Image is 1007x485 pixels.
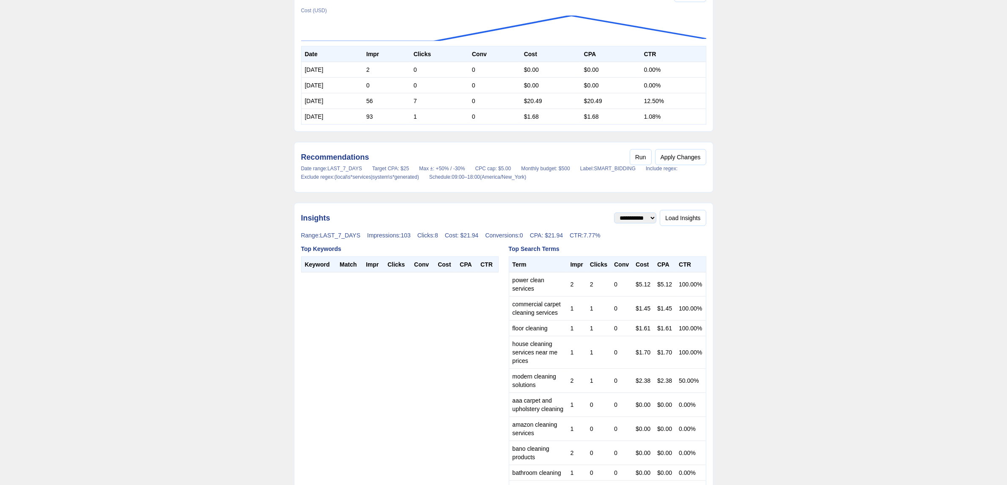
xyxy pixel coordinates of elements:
span: CTR: 7.77 % [570,232,600,239]
th: Cost [632,257,654,272]
th: CPA [654,257,675,272]
td: modern cleaning solutions [509,369,567,393]
td: 2 [567,369,587,393]
td: bano cleaning products [509,441,567,465]
td: 0 [611,465,632,481]
td: 2 [587,272,611,297]
span: Range: LAST_7_DAYS [301,232,361,239]
span: Target CPA: $ 25 [372,165,409,172]
td: $ 2.38 [632,369,654,393]
th: Conv [469,46,521,62]
td: $ 2.38 [654,369,675,393]
th: Conv [611,257,632,272]
div: Cost (USD) [301,7,706,14]
button: Apply Changes [655,149,706,165]
td: 0 [587,417,611,441]
td: $ 5.12 [654,272,675,297]
td: $ 1.68 [581,109,641,125]
span: Label: SMART_BIDDING [580,165,636,172]
th: Keyword [301,257,336,272]
td: 0.00 % [675,393,706,417]
td: $ 0.00 [521,78,581,93]
span: Include regex: [646,165,678,172]
td: 0.00 % [641,78,706,93]
h3: Top Search Terms [509,245,706,253]
th: Impr [363,46,410,62]
td: $ 1.45 [632,297,654,321]
td: 0 [611,417,632,441]
button: Run [630,149,652,165]
td: $ 0.00 [632,393,654,417]
td: commercial carpet cleaning services [509,297,567,321]
td: 1 [587,297,611,321]
td: 100.00 % [675,272,706,297]
td: power clean services [509,272,567,297]
td: 0 [363,78,410,93]
th: Impr [362,257,384,272]
td: 0 [611,336,632,369]
td: 0 [611,441,632,465]
td: 1 [587,321,611,336]
td: $ 0.00 [654,417,675,441]
td: $ 20.49 [581,93,641,109]
td: 0.00 % [675,417,706,441]
h2: Insights [301,212,330,224]
td: $ 1.45 [654,297,675,321]
td: $ 0.00 [521,62,581,78]
td: $ 1.70 [654,336,675,369]
td: $ 0.00 [632,441,654,465]
th: Impr [567,257,587,272]
th: Match [336,257,362,272]
span: Impressions: 103 [367,232,411,239]
td: 0 [469,93,521,109]
th: Clicks [384,257,411,272]
td: 2 [567,272,587,297]
span: Clicks: 8 [417,232,438,239]
td: 0 [410,62,469,78]
td: 0 [469,62,521,78]
span: CPA: $ 21.94 [530,232,563,239]
th: CPA [581,46,641,62]
td: 0 [587,393,611,417]
td: 93 [363,109,410,125]
th: Term [509,257,567,272]
td: 100.00 % [675,336,706,369]
h2: Recommendations [301,151,369,163]
th: Cost [521,46,581,62]
td: $ 5.12 [632,272,654,297]
td: 7 [410,93,469,109]
span: Max ±: + 50 % / - 30 % [419,165,465,172]
td: 0 [611,393,632,417]
td: bathroom cleaning [509,465,567,481]
td: 0 [587,465,611,481]
span: Date range: LAST_7_DAYS [301,165,362,172]
td: 12.50 % [641,93,706,109]
td: 0 [410,78,469,93]
td: $ 0.00 [632,417,654,441]
td: $ 1.61 [654,321,675,336]
td: 1 [410,109,469,125]
td: 2 [363,62,410,78]
td: 0 [469,109,521,125]
td: $ 0.00 [581,78,641,93]
td: 0 [611,272,632,297]
span: Conversions: 0 [485,232,523,239]
td: [DATE] [301,78,363,93]
td: house cleaning services near me prices [509,336,567,369]
td: 0.00 % [675,465,706,481]
td: $ 1.61 [632,321,654,336]
td: 0 [469,78,521,93]
td: aaa carpet and upholstery cleaning [509,393,567,417]
span: Monthly budget: $ 500 [521,165,570,172]
button: Load Insights [660,210,706,226]
span: Schedule: 09:00 – 18:00 ( America/New_York ) [429,174,527,180]
td: 1 [567,393,587,417]
th: Cost [434,257,456,272]
td: [DATE] [301,93,363,109]
td: $ 0.00 [632,465,654,481]
td: 50.00 % [675,369,706,393]
td: 100.00 % [675,297,706,321]
th: CTR [477,257,498,272]
th: Clicks [587,257,611,272]
td: 1 [587,336,611,369]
